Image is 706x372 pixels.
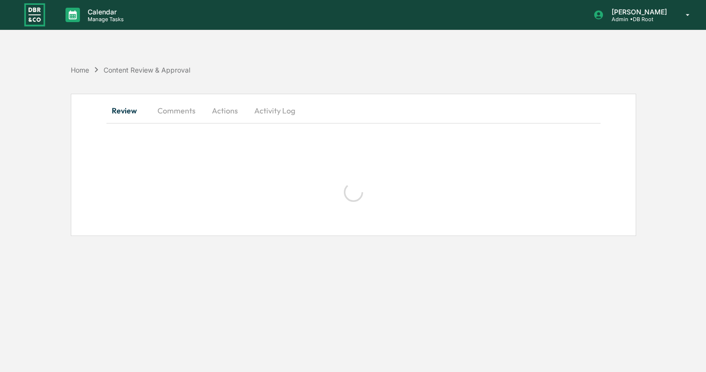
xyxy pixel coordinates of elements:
[71,66,89,74] div: Home
[203,99,247,122] button: Actions
[80,8,129,16] p: Calendar
[106,99,150,122] button: Review
[247,99,303,122] button: Activity Log
[23,2,46,27] img: logo
[604,8,672,16] p: [PERSON_NAME]
[106,99,601,122] div: secondary tabs example
[604,16,672,23] p: Admin • DB Root
[104,66,190,74] div: Content Review & Approval
[80,16,129,23] p: Manage Tasks
[150,99,203,122] button: Comments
